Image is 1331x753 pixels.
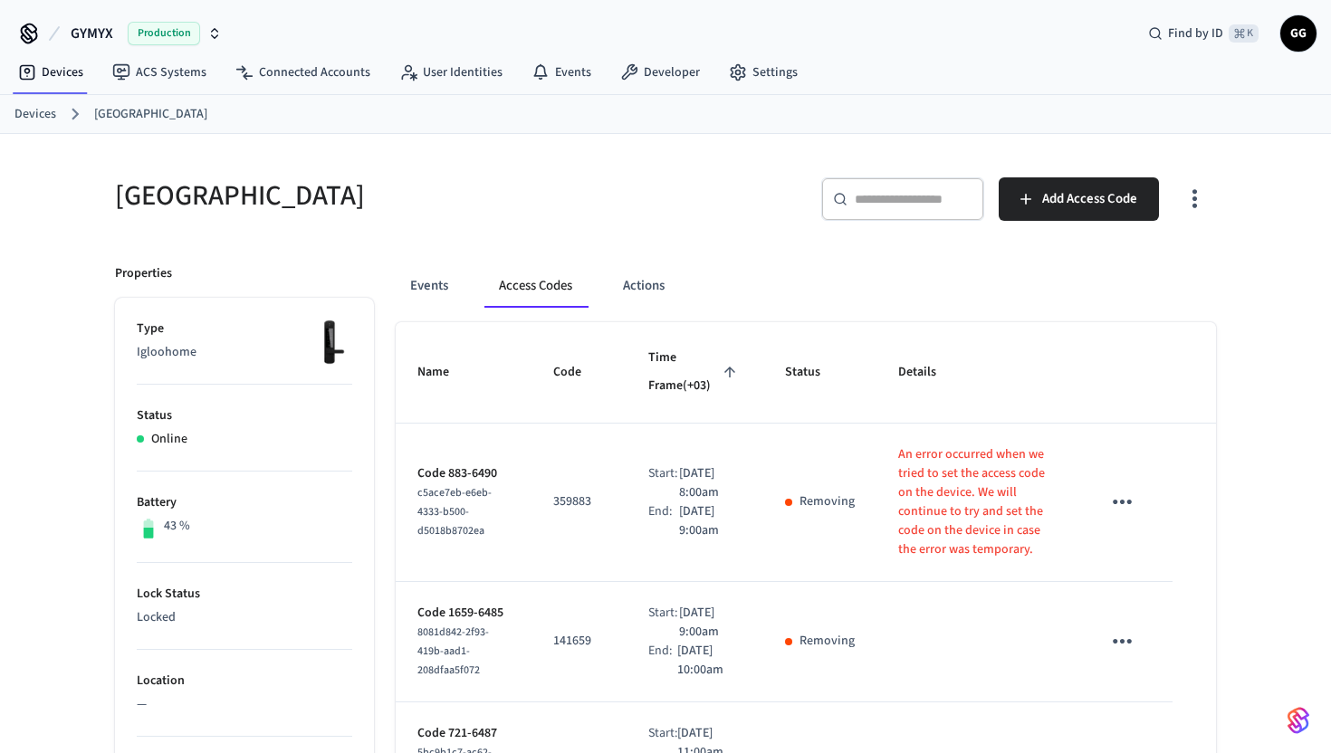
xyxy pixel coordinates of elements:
[679,502,742,540] p: [DATE] 9:00am
[137,493,352,512] p: Battery
[898,445,1057,559] p: An error occurred when we tried to set the access code on the device. We will continue to try and...
[385,56,517,89] a: User Identities
[517,56,606,89] a: Events
[679,464,742,502] p: [DATE] 8:00am
[137,608,352,627] p: Locked
[800,632,855,651] p: Removing
[137,672,352,691] p: Location
[484,264,587,308] button: Access Codes
[4,56,98,89] a: Devices
[608,264,679,308] button: Actions
[648,344,742,401] span: Time Frame(+03)
[417,624,489,678] span: 8081d842-2f93-419b-aad1-208dfaa5f072
[1288,706,1309,735] img: SeamLogoGradient.69752ec5.svg
[714,56,812,89] a: Settings
[307,319,352,365] img: igloohome_mortise_2p
[164,517,190,536] p: 43 %
[137,695,352,714] p: —
[679,604,742,642] p: [DATE] 9:00am
[115,177,655,214] h5: [GEOGRAPHIC_DATA]
[800,492,855,511] p: Removing
[396,264,1216,308] div: ant example
[396,264,463,308] button: Events
[1042,187,1137,211] span: Add Access Code
[417,464,510,483] p: Code 883-6490
[417,724,510,743] p: Code 721-6487
[1134,17,1273,50] div: Find by ID⌘ K
[898,358,960,386] span: Details
[98,56,221,89] a: ACS Systems
[553,632,605,651] p: 141659
[115,264,172,283] p: Properties
[1280,15,1317,52] button: GG
[137,319,352,338] p: Type
[14,105,56,124] a: Devices
[553,492,605,511] p: 359883
[648,642,677,680] div: End:
[1168,24,1223,43] span: Find by ID
[677,642,742,680] p: [DATE] 10:00am
[785,358,844,386] span: Status
[553,358,605,386] span: Code
[151,430,187,449] p: Online
[221,56,385,89] a: Connected Accounts
[128,22,200,45] span: Production
[417,604,510,623] p: Code 1659-6485
[417,485,492,539] span: c5ace7eb-e6eb-4333-b500-d5018b8702ea
[137,585,352,604] p: Lock Status
[999,177,1159,221] button: Add Access Code
[1282,17,1315,50] span: GG
[1229,24,1259,43] span: ⌘ K
[137,343,352,362] p: Igloohome
[648,502,679,540] div: End:
[71,23,113,44] span: GYMYX
[606,56,714,89] a: Developer
[137,406,352,425] p: Status
[648,604,679,642] div: Start:
[417,358,473,386] span: Name
[648,464,679,502] div: Start:
[94,105,207,124] a: [GEOGRAPHIC_DATA]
